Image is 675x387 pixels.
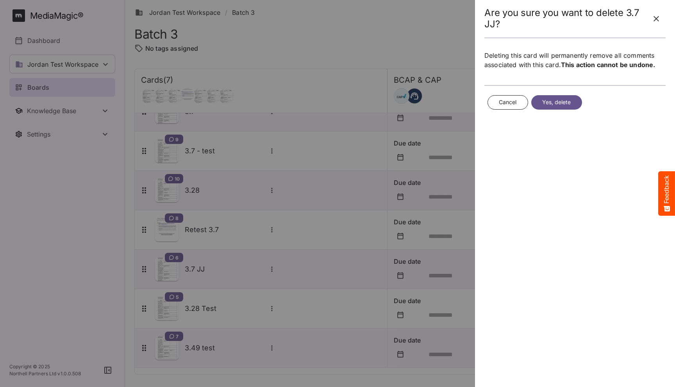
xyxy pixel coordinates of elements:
[531,95,582,110] button: Yes, delete
[561,61,655,69] b: This action cannot be undone.
[484,7,647,30] h2: Are you sure you want to delete 3.7 JJ?
[499,98,517,107] span: Cancel
[658,171,675,216] button: Feedback
[542,98,571,107] span: Yes, delete
[484,51,666,69] p: Deleting this card will permanently remove all comments associated with this card.
[487,95,528,110] button: Cancel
